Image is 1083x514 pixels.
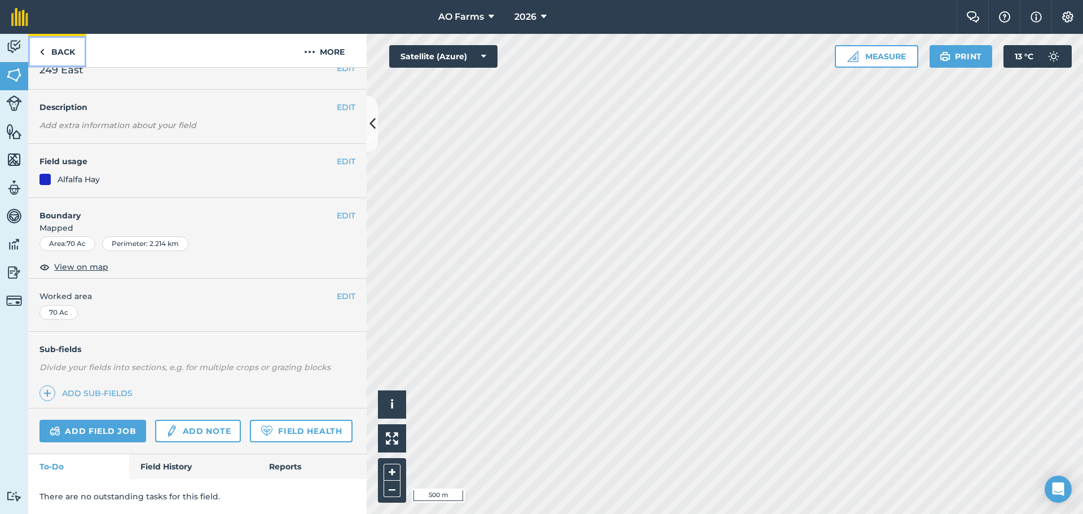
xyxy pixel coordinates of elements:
[11,8,28,26] img: fieldmargin Logo
[258,454,367,479] a: Reports
[39,362,331,372] em: Divide your fields into sections, e.g. for multiple crops or grazing blocks
[389,45,498,68] button: Satellite (Azure)
[39,101,355,113] h4: Description
[6,236,22,253] img: svg+xml;base64,PD94bWwgdmVyc2lvbj0iMS4wIiBlbmNvZGluZz0idXRmLTgiPz4KPCEtLSBHZW5lcmF0b3I6IEFkb2JlIE...
[282,34,367,67] button: More
[337,209,355,222] button: EDIT
[930,45,993,68] button: Print
[390,397,394,411] span: i
[102,236,188,251] div: Perimeter : 2.214 km
[386,432,398,445] img: Four arrows, one pointing top left, one top right, one bottom right and the last bottom left
[6,151,22,168] img: svg+xml;base64,PHN2ZyB4bWxucz0iaHR0cDovL3d3dy53My5vcmcvMjAwMC9zdmciIHdpZHRoPSI1NiIgaGVpZ2h0PSI2MC...
[998,11,1011,23] img: A question mark icon
[304,45,315,59] img: svg+xml;base64,PHN2ZyB4bWxucz0iaHR0cDovL3d3dy53My5vcmcvMjAwMC9zdmciIHdpZHRoPSIyMCIgaGVpZ2h0PSIyNC...
[50,424,60,438] img: svg+xml;base64,PD94bWwgdmVyc2lvbj0iMS4wIiBlbmNvZGluZz0idXRmLTgiPz4KPCEtLSBHZW5lcmF0b3I6IEFkb2JlIE...
[39,290,355,302] span: Worked area
[39,236,95,251] div: Area : 70 Ac
[6,38,22,55] img: svg+xml;base64,PD94bWwgdmVyc2lvbj0iMS4wIiBlbmNvZGluZz0idXRmLTgiPz4KPCEtLSBHZW5lcmF0b3I6IEFkb2JlIE...
[337,101,355,113] button: EDIT
[39,155,337,168] h4: Field usage
[438,10,484,24] span: AO Farms
[6,67,22,84] img: svg+xml;base64,PHN2ZyB4bWxucz0iaHR0cDovL3d3dy53My5vcmcvMjAwMC9zdmciIHdpZHRoPSI1NiIgaGVpZ2h0PSI2MC...
[6,293,22,309] img: svg+xml;base64,PD94bWwgdmVyc2lvbj0iMS4wIiBlbmNvZGluZz0idXRmLTgiPz4KPCEtLSBHZW5lcmF0b3I6IEFkb2JlIE...
[6,179,22,196] img: svg+xml;base64,PD94bWwgdmVyc2lvbj0iMS4wIiBlbmNvZGluZz0idXRmLTgiPz4KPCEtLSBHZW5lcmF0b3I6IEFkb2JlIE...
[6,95,22,111] img: svg+xml;base64,PD94bWwgdmVyc2lvbj0iMS4wIiBlbmNvZGluZz0idXRmLTgiPz4KPCEtLSBHZW5lcmF0b3I6IEFkb2JlIE...
[966,11,980,23] img: Two speech bubbles overlapping with the left bubble in the forefront
[43,386,51,400] img: svg+xml;base64,PHN2ZyB4bWxucz0iaHR0cDovL3d3dy53My5vcmcvMjAwMC9zdmciIHdpZHRoPSIxNCIgaGVpZ2h0PSIyNC...
[39,260,108,274] button: View on map
[378,390,406,419] button: i
[6,491,22,502] img: svg+xml;base64,PD94bWwgdmVyc2lvbj0iMS4wIiBlbmNvZGluZz0idXRmLTgiPz4KPCEtLSBHZW5lcmF0b3I6IEFkb2JlIE...
[155,420,241,442] a: Add note
[6,123,22,140] img: svg+xml;base64,PHN2ZyB4bWxucz0iaHR0cDovL3d3dy53My5vcmcvMjAwMC9zdmciIHdpZHRoPSI1NiIgaGVpZ2h0PSI2MC...
[39,260,50,274] img: svg+xml;base64,PHN2ZyB4bWxucz0iaHR0cDovL3d3dy53My5vcmcvMjAwMC9zdmciIHdpZHRoPSIxOCIgaGVpZ2h0PSIyNC...
[337,290,355,302] button: EDIT
[337,62,355,74] button: EDIT
[58,173,100,186] div: Alfalfa Hay
[514,10,536,24] span: 2026
[39,62,83,78] span: 249 East
[39,45,45,59] img: svg+xml;base64,PHN2ZyB4bWxucz0iaHR0cDovL3d3dy53My5vcmcvMjAwMC9zdmciIHdpZHRoPSI5IiBoZWlnaHQ9IjI0Ii...
[39,420,146,442] a: Add field job
[28,222,367,234] span: Mapped
[165,424,178,438] img: svg+xml;base64,PD94bWwgdmVyc2lvbj0iMS4wIiBlbmNvZGluZz0idXRmLTgiPz4KPCEtLSBHZW5lcmF0b3I6IEFkb2JlIE...
[39,385,137,401] a: Add sub-fields
[39,490,355,503] p: There are no outstanding tasks for this field.
[28,198,337,222] h4: Boundary
[384,464,400,481] button: +
[1003,45,1072,68] button: 13 °C
[1015,45,1033,68] span: 13 ° C
[39,120,196,130] em: Add extra information about your field
[1042,45,1065,68] img: svg+xml;base64,PD94bWwgdmVyc2lvbj0iMS4wIiBlbmNvZGluZz0idXRmLTgiPz4KPCEtLSBHZW5lcmF0b3I6IEFkb2JlIE...
[6,264,22,281] img: svg+xml;base64,PD94bWwgdmVyc2lvbj0iMS4wIiBlbmNvZGluZz0idXRmLTgiPz4KPCEtLSBHZW5lcmF0b3I6IEFkb2JlIE...
[39,305,78,320] div: 70 Ac
[384,481,400,497] button: –
[835,45,918,68] button: Measure
[129,454,257,479] a: Field History
[6,208,22,225] img: svg+xml;base64,PD94bWwgdmVyc2lvbj0iMS4wIiBlbmNvZGluZz0idXRmLTgiPz4KPCEtLSBHZW5lcmF0b3I6IEFkb2JlIE...
[940,50,950,63] img: svg+xml;base64,PHN2ZyB4bWxucz0iaHR0cDovL3d3dy53My5vcmcvMjAwMC9zdmciIHdpZHRoPSIxOSIgaGVpZ2h0PSIyNC...
[1045,476,1072,503] div: Open Intercom Messenger
[28,34,86,67] a: Back
[337,155,355,168] button: EDIT
[28,343,367,355] h4: Sub-fields
[54,261,108,273] span: View on map
[250,420,352,442] a: Field Health
[1061,11,1075,23] img: A cog icon
[28,454,129,479] a: To-Do
[847,51,859,62] img: Ruler icon
[1031,10,1042,24] img: svg+xml;base64,PHN2ZyB4bWxucz0iaHR0cDovL3d3dy53My5vcmcvMjAwMC9zdmciIHdpZHRoPSIxNyIgaGVpZ2h0PSIxNy...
